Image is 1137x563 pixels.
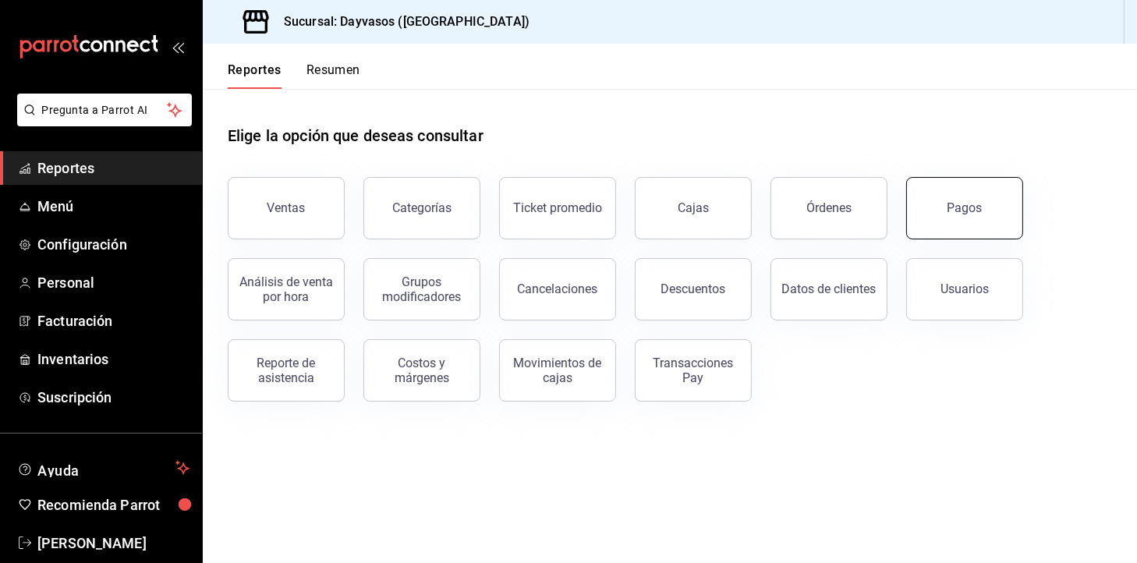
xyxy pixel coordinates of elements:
[374,356,470,385] div: Costos y márgenes
[806,200,852,215] div: Órdenes
[509,356,606,385] div: Movimientos de cajas
[37,349,189,370] span: Inventarios
[37,158,189,179] span: Reportes
[172,41,184,53] button: open_drawer_menu
[940,281,989,296] div: Usuarios
[645,356,742,385] div: Transacciones Pay
[363,177,480,239] button: Categorías
[238,356,335,385] div: Reporte de asistencia
[906,258,1023,320] button: Usuarios
[267,200,306,215] div: Ventas
[770,177,887,239] button: Órdenes
[906,177,1023,239] button: Pagos
[228,339,345,402] button: Reporte de asistencia
[11,113,192,129] a: Pregunta a Parrot AI
[37,494,189,515] span: Recomienda Parrot
[228,177,345,239] button: Ventas
[228,258,345,320] button: Análisis de venta por hora
[635,177,752,239] button: Cajas
[635,258,752,320] button: Descuentos
[37,234,189,255] span: Configuración
[228,62,282,89] button: Reportes
[37,459,169,477] span: Ayuda
[306,62,360,89] button: Resumen
[499,258,616,320] button: Cancelaciones
[499,339,616,402] button: Movimientos de cajas
[228,124,483,147] h1: Elige la opción que deseas consultar
[363,339,480,402] button: Costos y márgenes
[238,274,335,304] div: Análisis de venta por hora
[37,533,189,554] span: [PERSON_NAME]
[374,274,470,304] div: Grupos modificadores
[392,200,452,215] div: Categorías
[271,12,530,31] h3: Sucursal: Dayvasos ([GEOGRAPHIC_DATA])
[513,200,602,215] div: Ticket promedio
[499,177,616,239] button: Ticket promedio
[17,94,192,126] button: Pregunta a Parrot AI
[37,387,189,408] span: Suscripción
[363,258,480,320] button: Grupos modificadores
[37,272,189,293] span: Personal
[661,281,726,296] div: Descuentos
[37,196,189,217] span: Menú
[37,310,189,331] span: Facturación
[518,281,598,296] div: Cancelaciones
[42,102,168,119] span: Pregunta a Parrot AI
[782,281,877,296] div: Datos de clientes
[678,200,709,215] div: Cajas
[228,62,360,89] div: navigation tabs
[635,339,752,402] button: Transacciones Pay
[770,258,887,320] button: Datos de clientes
[947,200,983,215] div: Pagos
